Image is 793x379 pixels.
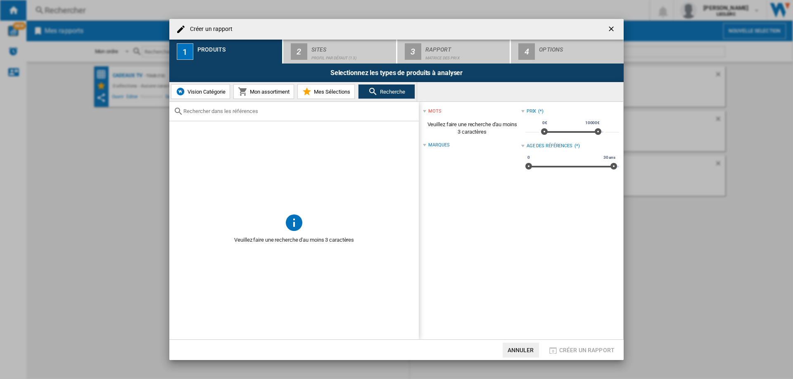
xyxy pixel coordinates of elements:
[185,89,226,95] span: Vision Catégorie
[584,120,601,126] span: 10000€
[169,40,283,64] button: 1 Produits
[405,43,421,60] div: 3
[546,343,617,358] button: Créer un rapport
[602,154,617,161] span: 30 ans
[248,89,290,95] span: Mon assortiment
[358,84,415,99] button: Recherche
[526,154,531,161] span: 0
[428,108,442,115] div: mots
[527,143,572,149] div: Age des références
[169,64,624,82] div: Selectionnez les types de produits à analyser
[527,108,537,115] div: Prix
[233,84,294,99] button: Mon assortiment
[539,43,620,52] div: Options
[197,43,279,52] div: Produits
[311,52,393,60] div: Profil par défaut (13)
[176,87,185,97] img: wiser-icon-blue.png
[423,117,521,140] span: Veuillez faire une recherche d'au moins 3 caractères
[291,43,307,60] div: 2
[186,25,233,33] h4: Créer un rapport
[428,142,449,148] div: Marques
[503,343,539,358] button: Annuler
[607,25,617,35] ng-md-icon: getI18NText('BUTTONS.CLOSE_DIALOG')
[312,89,350,95] span: Mes Sélections
[559,347,615,353] span: Créer un rapport
[283,40,397,64] button: 2 Sites Profil par défaut (13)
[541,120,548,126] span: 0€
[378,89,405,95] span: Recherche
[511,40,624,64] button: 4 Options
[425,52,507,60] div: Matrice des prix
[518,43,535,60] div: 4
[397,40,511,64] button: 3 Rapport Matrice des prix
[425,43,507,52] div: Rapport
[311,43,393,52] div: Sites
[177,43,193,60] div: 1
[604,21,620,38] button: getI18NText('BUTTONS.CLOSE_DIALOG')
[169,232,419,248] span: Veuillez faire une recherche d'au moins 3 caractères
[297,84,355,99] button: Mes Sélections
[171,84,230,99] button: Vision Catégorie
[183,108,415,114] input: Rechercher dans les références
